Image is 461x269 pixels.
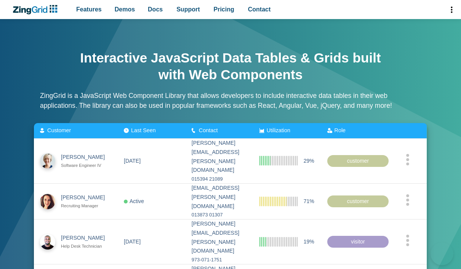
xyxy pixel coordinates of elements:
[131,127,156,133] span: Last Seen
[124,237,141,246] div: [DATE]
[192,211,247,219] div: 013873 01307
[76,4,102,14] span: Features
[199,127,218,133] span: Contact
[192,256,247,264] div: 973-071-1751
[148,4,163,14] span: Docs
[267,127,290,133] span: Utilization
[61,202,112,210] div: Recruiting Manager
[192,184,247,211] div: [EMAIL_ADDRESS][PERSON_NAME][DOMAIN_NAME]
[192,139,247,175] div: [PERSON_NAME][EMAIL_ADDRESS][PERSON_NAME][DOMAIN_NAME]
[115,4,135,14] span: Demos
[124,156,141,165] div: [DATE]
[61,234,112,243] div: [PERSON_NAME]
[327,195,389,207] div: customer
[304,156,314,165] span: 29%
[192,175,247,183] div: 015394 21089
[61,243,112,250] div: Help Desk Technician
[47,127,71,133] span: Customer
[40,91,421,111] p: ZingGrid is a JavaScript Web Component Library that allows developers to include interactive data...
[61,153,112,162] div: [PERSON_NAME]
[327,155,389,167] div: customer
[78,50,383,83] h1: Interactive JavaScript Data Tables & Grids built with Web Components
[335,127,346,133] span: Role
[304,197,314,206] span: 71%
[248,4,271,14] span: Contact
[192,219,247,256] div: [PERSON_NAME][EMAIL_ADDRESS][PERSON_NAME][DOMAIN_NAME]
[12,5,61,14] a: ZingChart Logo. Click to return to the homepage
[327,235,389,248] div: visitor
[304,237,314,246] span: 19%
[61,193,112,202] div: [PERSON_NAME]
[176,4,200,14] span: Support
[214,4,234,14] span: Pricing
[431,242,453,265] iframe: Help Scout Beacon - Open
[61,162,112,169] div: Software Engineer IV
[124,197,144,206] div: Active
